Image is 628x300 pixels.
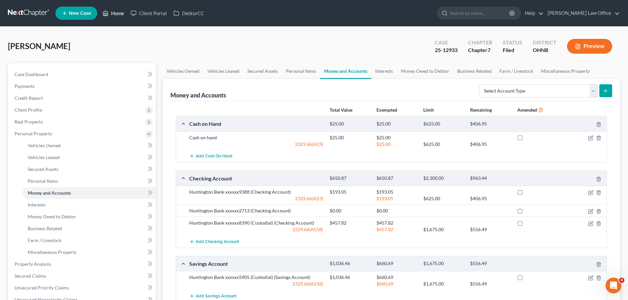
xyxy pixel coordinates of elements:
div: $25.00 [326,121,373,127]
strong: Total Value [330,107,352,113]
span: Miscellaneous Property [28,249,76,255]
div: $660.69 [373,260,420,267]
span: Business Related [28,226,62,231]
span: Real Property [15,119,43,124]
a: Business Related [453,63,495,79]
span: New Case [69,11,91,16]
div: $2,300.00 [420,175,467,181]
a: Secured Claims [9,270,156,282]
div: 2329.66(A)(3) [186,141,326,148]
span: [PERSON_NAME] [8,41,70,51]
span: Add Cash on Hand [196,154,232,159]
span: Credit Report [15,95,43,101]
a: Vehicles Owned [22,140,156,151]
a: Money and Accounts [22,187,156,199]
div: Cash on hand [186,134,326,141]
a: [PERSON_NAME] Law Office [544,7,620,19]
div: 2329.66(A)(3) [186,195,326,202]
div: $457.82 [373,220,420,226]
span: Payments [15,83,35,89]
div: Savings Account [186,260,326,267]
div: $25.00 [373,134,420,141]
a: Business Related [22,223,156,234]
a: Secured Assets [243,63,282,79]
div: $625.00 [420,195,467,202]
button: Preview [567,39,612,54]
div: Checking Account [186,175,326,182]
div: $0.00 [373,207,420,214]
a: Personal Items [22,175,156,187]
a: Money and Accounts [320,63,371,79]
span: Add Savings Account [196,293,236,299]
a: Money Owed to Debtor [22,211,156,223]
iframe: Intercom live chat [606,278,621,293]
a: Vehicles Leased [22,151,156,163]
div: $556.49 [467,281,514,287]
span: Money and Accounts [28,190,71,196]
div: Huntington Bank xxxxxx2713 (Checking Account) [186,207,326,214]
div: $963.44 [467,175,514,181]
div: $25.00 [373,121,420,127]
span: Add Checking Account [196,239,239,244]
a: Home [99,7,127,19]
div: $556.49 [467,260,514,267]
div: District [533,39,556,46]
div: Money and Accounts [170,91,226,99]
div: $25.00 [326,134,373,141]
span: 7 [488,47,491,53]
div: $625.00 [420,121,467,127]
div: Huntington Bank xxxxxx5905 (Custodial) (Savings Account) [186,274,326,281]
div: Filed [503,46,522,54]
input: Search by name... [450,7,510,19]
span: Personal Property [15,131,52,136]
div: $1,675.00 [420,260,467,267]
a: Property Analysis [9,258,156,270]
span: Money Owed to Debtor [28,214,76,219]
a: Secured Assets [22,163,156,175]
strong: Amended [517,107,537,113]
span: Vehicles Leased [28,154,60,160]
div: Huntington Bank xxxxxx9388 (Checking Account) [186,189,326,195]
div: Case [435,39,458,46]
div: OHNB [533,46,556,54]
div: $650.87 [326,175,373,181]
div: Huntington Bank xxxxxx8390 (Custodial) (Checking Account) [186,220,326,226]
a: Money Owed to Debtor [397,63,453,79]
div: $25.00 [373,141,420,148]
strong: Exempted [376,107,397,113]
span: Farm / Livestock [28,237,61,243]
div: $406.95 [467,141,514,148]
div: $625.00 [420,141,467,148]
a: Miscellaneous Property [22,246,156,258]
div: $406.95 [467,195,514,202]
a: Farm / Livestock [495,63,537,79]
a: Help [522,7,544,19]
a: Vehicles Leased [203,63,243,79]
a: Miscellaneous Property [537,63,594,79]
a: Personal Items [282,63,320,79]
div: $193.05 [373,189,420,195]
a: Payments [9,80,156,92]
div: 2329.66(A)(18) [186,281,326,287]
span: 4 [619,278,624,283]
button: Add Cash on Hand [189,150,232,162]
span: Secured Claims [15,273,46,279]
div: $660.69 [373,274,420,281]
div: $193.05 [373,195,420,202]
div: 2329.66(A)(18) [186,226,326,233]
div: $650.87 [373,175,420,181]
span: Property Analysis [15,261,51,267]
div: Chapter [468,39,492,46]
span: Interests [28,202,45,207]
div: $556.49 [467,226,514,233]
div: $406.95 [467,121,514,127]
div: $0.00 [326,207,373,214]
span: Personal Items [28,178,58,184]
div: Cash on Hand [186,120,326,127]
button: Add Checking Account [189,235,239,248]
a: Vehicles Owned [163,63,203,79]
span: Unsecured Priority Claims [15,285,69,290]
div: Chapter [468,46,492,54]
div: $1,036.46 [326,274,373,281]
a: Interests [22,199,156,211]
